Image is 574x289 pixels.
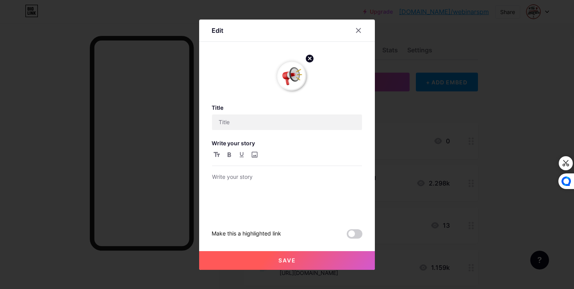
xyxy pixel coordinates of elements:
input: Title [212,114,362,130]
div: Make this a highlighted link [212,229,281,239]
span: Save [278,257,296,264]
h3: Title [212,104,362,111]
h3: Write your story [212,140,362,146]
div: Edit [212,26,223,35]
img: link_thumbnail [273,57,310,95]
button: Save [199,251,375,270]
